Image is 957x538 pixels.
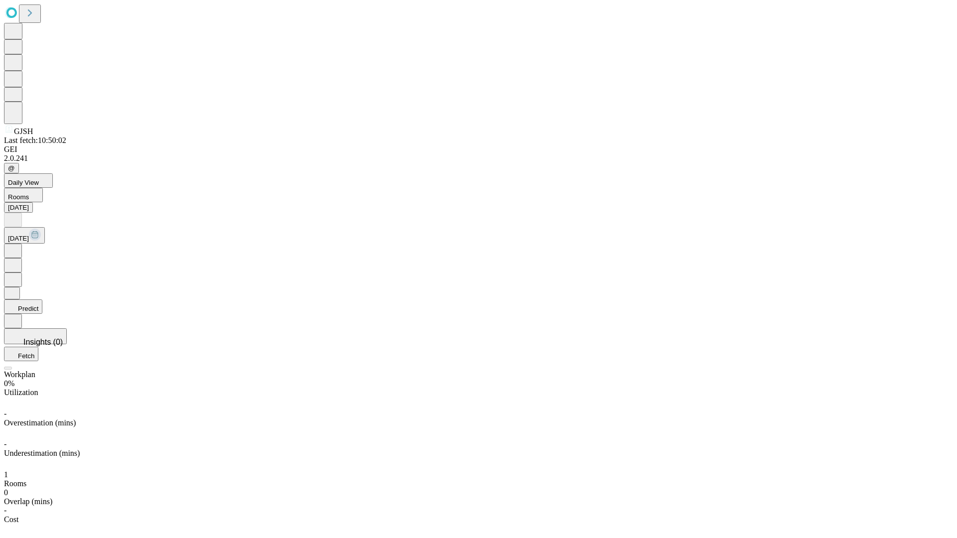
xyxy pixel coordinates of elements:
[4,388,38,397] span: Utilization
[8,193,29,201] span: Rooms
[4,145,953,154] div: GEI
[4,506,6,515] span: -
[4,379,14,388] span: 0%
[4,497,52,506] span: Overlap (mins)
[4,470,8,479] span: 1
[4,173,53,188] button: Daily View
[4,328,67,344] button: Insights (0)
[4,163,19,173] button: @
[4,409,6,418] span: -
[4,418,76,427] span: Overestimation (mins)
[4,227,45,244] button: [DATE]
[4,449,80,457] span: Underestimation (mins)
[8,235,29,242] span: [DATE]
[4,202,33,213] button: [DATE]
[4,188,43,202] button: Rooms
[4,488,8,497] span: 0
[4,299,42,314] button: Predict
[8,164,15,172] span: @
[23,338,63,346] span: Insights (0)
[4,136,66,144] span: Last fetch: 10:50:02
[4,515,18,524] span: Cost
[4,154,953,163] div: 2.0.241
[4,370,35,379] span: Workplan
[14,127,33,135] span: GJSH
[8,179,39,186] span: Daily View
[4,347,38,361] button: Fetch
[4,479,26,488] span: Rooms
[4,440,6,448] span: -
